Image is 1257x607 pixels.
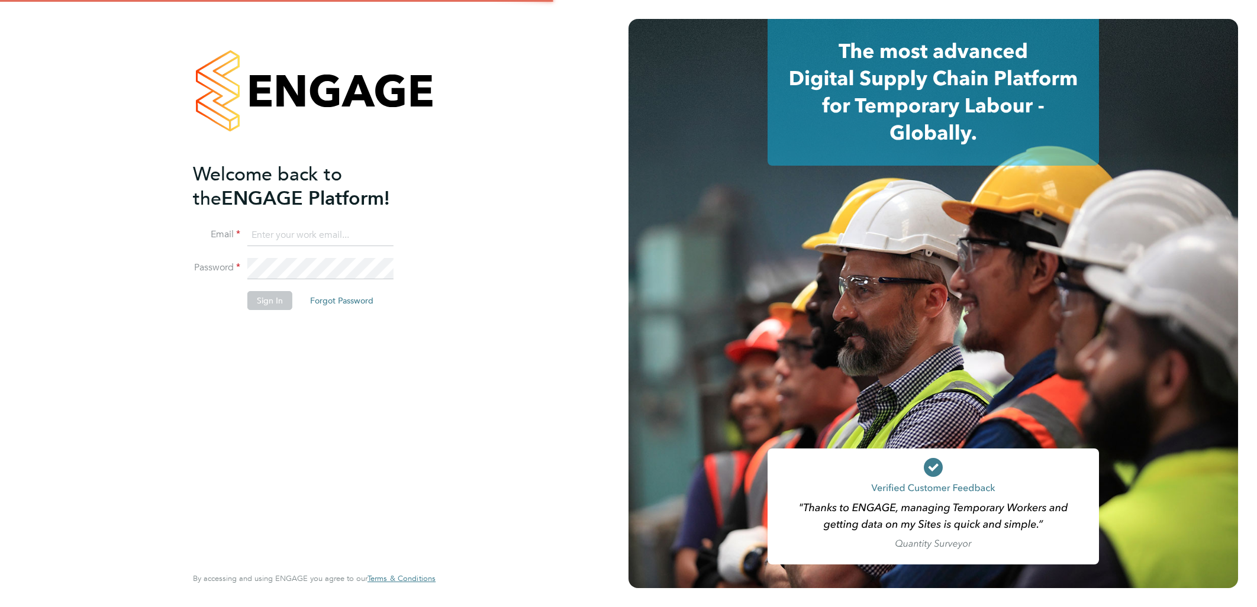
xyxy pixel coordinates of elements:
[193,261,240,274] label: Password
[247,291,292,310] button: Sign In
[193,163,342,210] span: Welcome back to the
[193,228,240,241] label: Email
[301,291,383,310] button: Forgot Password
[368,574,436,583] a: Terms & Conditions
[193,162,424,211] h2: ENGAGE Platform!
[247,225,394,246] input: Enter your work email...
[193,573,436,583] span: By accessing and using ENGAGE you agree to our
